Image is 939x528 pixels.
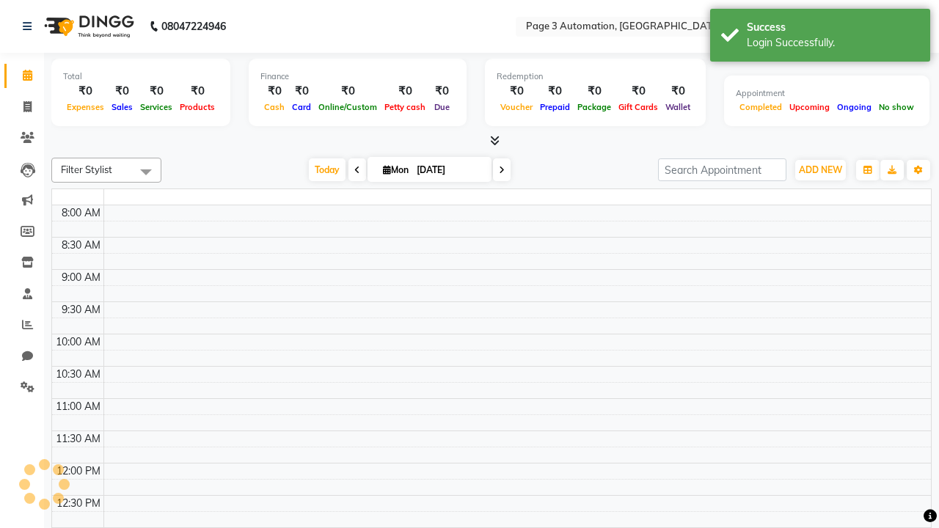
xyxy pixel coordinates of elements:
[176,83,219,100] div: ₹0
[429,83,455,100] div: ₹0
[108,102,136,112] span: Sales
[658,158,786,181] input: Search Appointment
[574,83,615,100] div: ₹0
[161,6,226,47] b: 08047224946
[59,302,103,318] div: 9:30 AM
[315,83,381,100] div: ₹0
[381,83,429,100] div: ₹0
[260,102,288,112] span: Cash
[37,6,138,47] img: logo
[615,83,662,100] div: ₹0
[59,270,103,285] div: 9:00 AM
[59,205,103,221] div: 8:00 AM
[54,496,103,511] div: 12:30 PM
[379,164,412,175] span: Mon
[536,83,574,100] div: ₹0
[574,102,615,112] span: Package
[412,159,486,181] input: 2025-09-01
[288,102,315,112] span: Card
[615,102,662,112] span: Gift Cards
[747,20,919,35] div: Success
[315,102,381,112] span: Online/Custom
[795,160,846,180] button: ADD NEW
[59,238,103,253] div: 8:30 AM
[381,102,429,112] span: Petty cash
[53,431,103,447] div: 11:30 AM
[431,102,453,112] span: Due
[662,83,694,100] div: ₹0
[136,102,176,112] span: Services
[53,367,103,382] div: 10:30 AM
[497,102,536,112] span: Voucher
[662,102,694,112] span: Wallet
[786,102,833,112] span: Upcoming
[833,102,875,112] span: Ongoing
[108,83,136,100] div: ₹0
[54,463,103,479] div: 12:00 PM
[536,102,574,112] span: Prepaid
[736,87,918,100] div: Appointment
[497,70,694,83] div: Redemption
[875,102,918,112] span: No show
[63,102,108,112] span: Expenses
[747,35,919,51] div: Login Successfully.
[260,83,288,100] div: ₹0
[309,158,346,181] span: Today
[53,399,103,414] div: 11:00 AM
[497,83,536,100] div: ₹0
[63,70,219,83] div: Total
[136,83,176,100] div: ₹0
[176,102,219,112] span: Products
[736,102,786,112] span: Completed
[53,334,103,350] div: 10:00 AM
[260,70,455,83] div: Finance
[288,83,315,100] div: ₹0
[61,164,112,175] span: Filter Stylist
[63,83,108,100] div: ₹0
[799,164,842,175] span: ADD NEW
